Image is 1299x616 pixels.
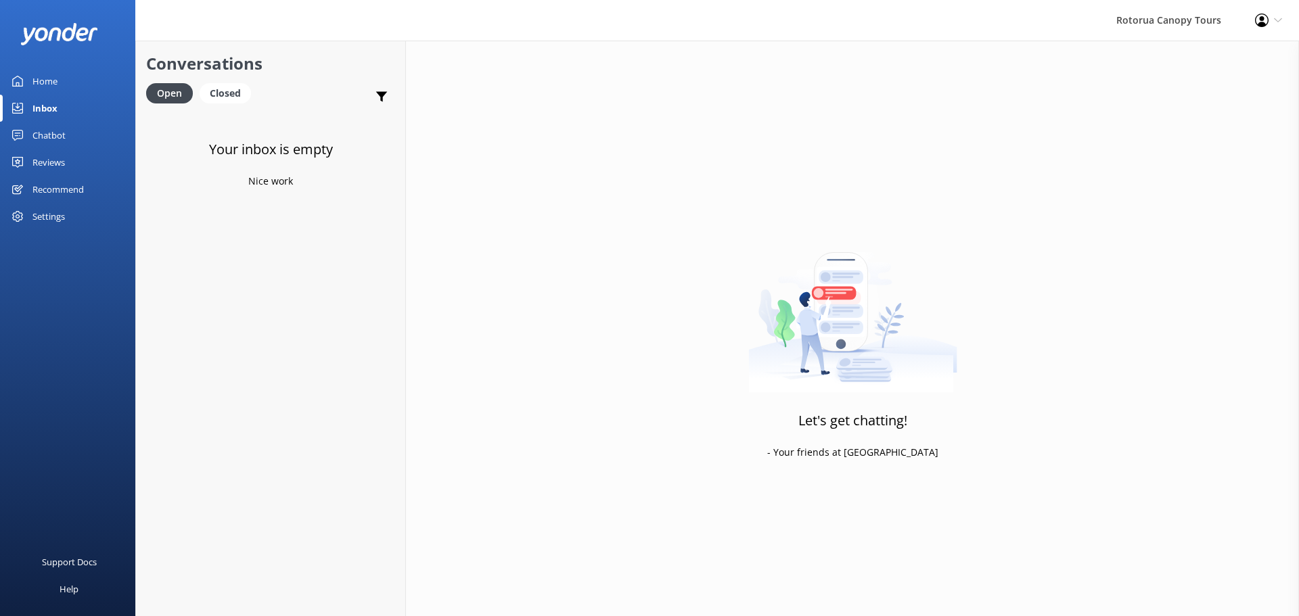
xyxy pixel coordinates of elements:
[248,174,293,189] p: Nice work
[209,139,333,160] h3: Your inbox is empty
[200,85,258,100] a: Closed
[200,83,251,103] div: Closed
[32,176,84,203] div: Recommend
[32,122,66,149] div: Chatbot
[32,203,65,230] div: Settings
[32,149,65,176] div: Reviews
[146,85,200,100] a: Open
[42,548,97,575] div: Support Docs
[146,51,395,76] h2: Conversations
[20,23,98,45] img: yonder-white-logo.png
[32,95,58,122] div: Inbox
[748,224,957,393] img: artwork of a man stealing a conversation from at giant smartphone
[767,445,938,460] p: - Your friends at [GEOGRAPHIC_DATA]
[146,83,193,103] div: Open
[32,68,58,95] div: Home
[60,575,78,602] div: Help
[798,410,907,431] h3: Let's get chatting!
